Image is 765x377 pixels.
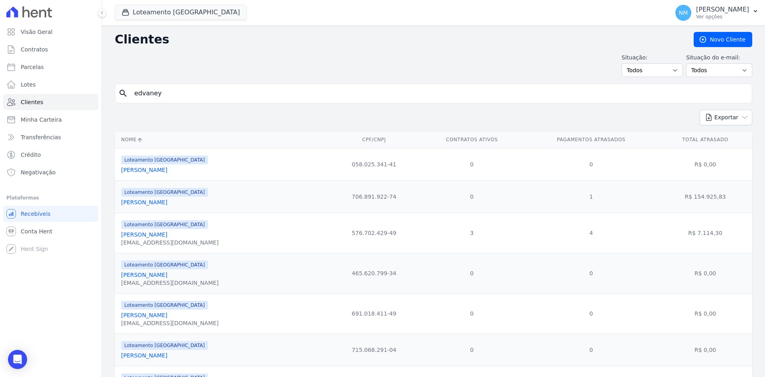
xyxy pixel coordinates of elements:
[328,180,420,213] td: 706.891.922-74
[3,206,98,222] a: Recebíveis
[658,148,752,180] td: R$ 0,00
[694,32,752,47] a: Novo Cliente
[21,151,41,159] span: Crédito
[524,293,658,334] td: 0
[3,147,98,163] a: Crédito
[121,239,219,247] div: [EMAIL_ADDRESS][DOMAIN_NAME]
[8,350,27,369] div: Open Intercom Messenger
[420,180,524,213] td: 0
[328,213,420,253] td: 576.702.429-49
[121,156,208,164] span: Loteamento [GEOGRAPHIC_DATA]
[21,227,52,235] span: Conta Hent
[21,45,48,53] span: Contratos
[328,293,420,334] td: 691.018.411-49
[121,220,208,229] span: Loteamento [GEOGRAPHIC_DATA]
[524,148,658,180] td: 0
[21,133,61,141] span: Transferências
[524,213,658,253] td: 4
[21,28,53,36] span: Visão Geral
[524,334,658,366] td: 0
[3,129,98,145] a: Transferências
[121,231,167,238] a: [PERSON_NAME]
[121,167,167,173] a: [PERSON_NAME]
[3,77,98,93] a: Lotes
[328,253,420,293] td: 465.620.799-34
[696,6,749,14] p: [PERSON_NAME]
[420,148,524,180] td: 0
[3,164,98,180] a: Negativação
[115,5,247,20] button: Loteamento [GEOGRAPHIC_DATA]
[328,334,420,366] td: 715.068.291-04
[21,168,56,176] span: Negativação
[3,94,98,110] a: Clientes
[328,148,420,180] td: 058.025.341-41
[420,293,524,334] td: 0
[121,272,167,278] a: [PERSON_NAME]
[524,180,658,213] td: 1
[129,85,749,101] input: Buscar por nome, CPF ou e-mail
[524,132,658,148] th: Pagamentos Atrasados
[121,188,208,197] span: Loteamento [GEOGRAPHIC_DATA]
[3,112,98,128] a: Minha Carteira
[658,293,752,334] td: R$ 0,00
[21,210,51,218] span: Recebíveis
[686,53,752,62] label: Situação do e-mail:
[3,223,98,239] a: Conta Hent
[3,59,98,75] a: Parcelas
[21,116,62,124] span: Minha Carteira
[115,132,328,148] th: Nome
[115,32,681,47] h2: Clientes
[622,53,683,62] label: Situação:
[21,81,36,89] span: Lotes
[658,132,752,148] th: Total Atrasado
[328,132,420,148] th: CPF/CNPJ
[121,301,208,310] span: Loteamento [GEOGRAPHIC_DATA]
[420,253,524,293] td: 0
[524,253,658,293] td: 0
[121,261,208,269] span: Loteamento [GEOGRAPHIC_DATA]
[420,132,524,148] th: Contratos Ativos
[658,253,752,293] td: R$ 0,00
[420,213,524,253] td: 3
[669,2,765,24] button: NM [PERSON_NAME] Ver opções
[118,89,128,98] i: search
[658,334,752,366] td: R$ 0,00
[696,14,749,20] p: Ver opções
[21,63,44,71] span: Parcelas
[658,213,752,253] td: R$ 7.114,30
[121,312,167,318] a: [PERSON_NAME]
[121,319,219,327] div: [EMAIL_ADDRESS][DOMAIN_NAME]
[121,341,208,350] span: Loteamento [GEOGRAPHIC_DATA]
[21,98,43,106] span: Clientes
[679,10,688,16] span: NM
[3,24,98,40] a: Visão Geral
[3,41,98,57] a: Contratos
[6,193,95,203] div: Plataformas
[658,180,752,213] td: R$ 154.925,83
[420,334,524,366] td: 0
[121,199,167,205] a: [PERSON_NAME]
[700,110,752,125] button: Exportar
[121,279,219,287] div: [EMAIL_ADDRESS][DOMAIN_NAME]
[121,352,167,359] a: [PERSON_NAME]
